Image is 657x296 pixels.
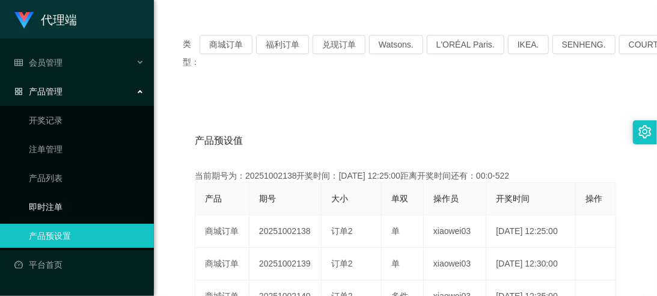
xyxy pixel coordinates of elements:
span: 产品预设值 [195,134,243,148]
span: 产品管理 [14,87,63,96]
span: 开奖时间 [496,194,530,203]
button: SENHENG. [552,35,616,54]
i: 图标: setting [638,125,652,138]
a: 开奖记录 [29,108,144,132]
a: 注单管理 [29,137,144,161]
span: 单 [391,226,400,236]
td: 20251002138 [249,215,322,248]
a: 产品预设置 [29,224,144,248]
td: xiaowei03 [424,215,486,248]
h1: 代理端 [41,1,77,39]
td: 商城订单 [195,248,249,280]
button: 商城订单 [200,35,252,54]
a: 图标: dashboard平台首页 [14,253,144,277]
a: 即时注单 [29,195,144,219]
span: 单 [391,259,400,268]
span: 操作员 [433,194,459,203]
span: 类型： [183,35,200,71]
span: 产品 [205,194,222,203]
button: Watsons. [369,35,423,54]
td: xiaowei03 [424,248,486,280]
img: logo.9652507e.png [14,12,34,29]
a: 产品列表 [29,166,144,190]
button: 福利订单 [256,35,309,54]
td: 20251002139 [249,248,322,280]
span: 订单2 [331,259,353,268]
td: [DATE] 12:25:00 [486,215,576,248]
span: 操作 [585,194,602,203]
div: 当前期号为：20251002138开奖时间：[DATE] 12:25:00距离开奖时间还有：00:0-522 [195,170,616,182]
button: IKEA. [508,35,549,54]
button: 兑现订单 [313,35,365,54]
a: 代理端 [14,14,77,24]
i: 图标: appstore-o [14,87,23,96]
span: 会员管理 [14,58,63,67]
button: L'ORÉAL Paris. [427,35,504,54]
span: 单双 [391,194,408,203]
span: 期号 [259,194,276,203]
span: 订单2 [331,226,353,236]
span: 大小 [331,194,348,203]
td: 商城订单 [195,215,249,248]
td: [DATE] 12:30:00 [486,248,576,280]
i: 图标: table [14,58,23,67]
